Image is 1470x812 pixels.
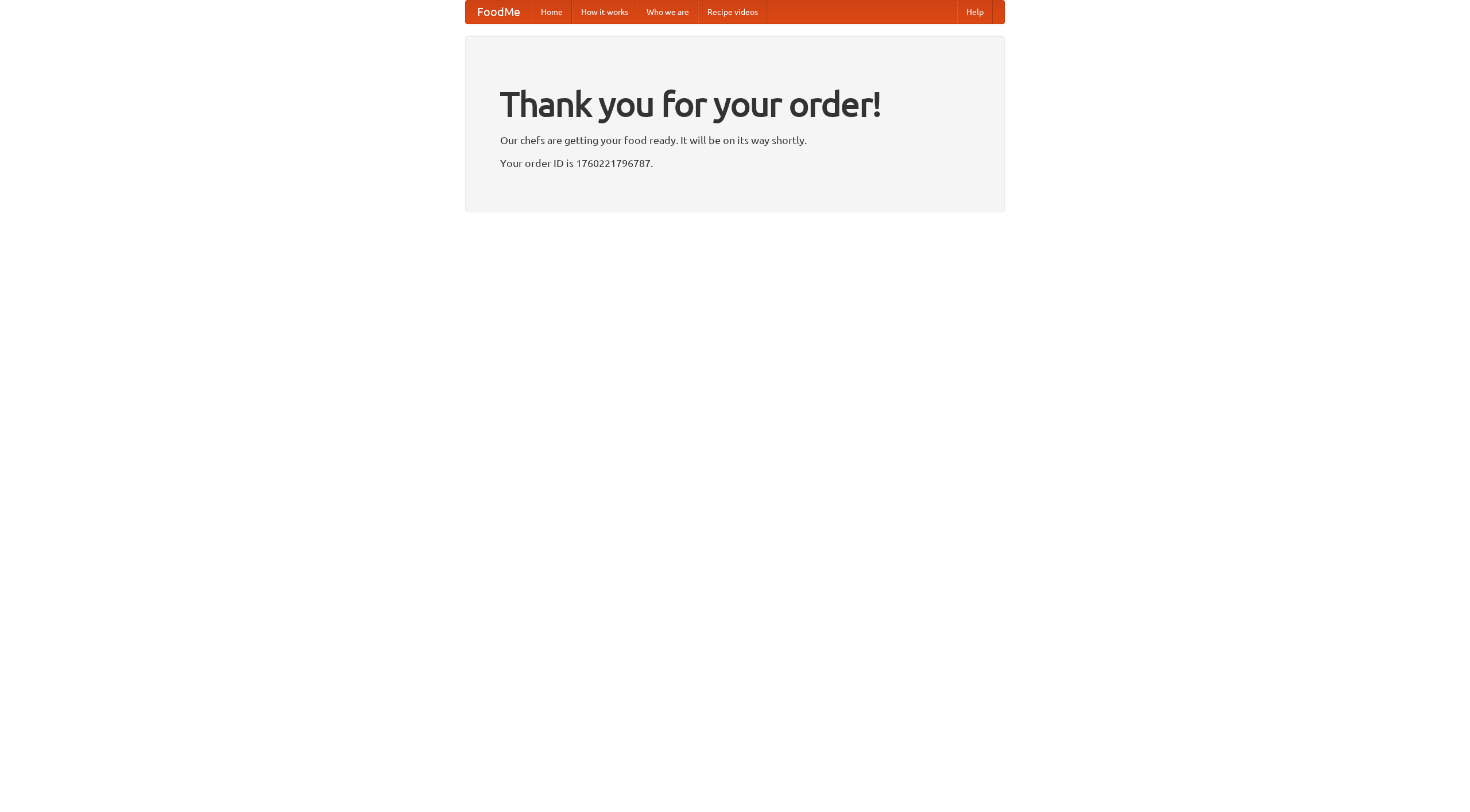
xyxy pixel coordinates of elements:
h1: Thank you for your order! [500,76,970,131]
a: Help [957,1,993,24]
p: Our chefs are getting your food ready. It will be on its way shortly. [500,131,970,149]
a: Recipe videos [698,1,767,24]
p: Your order ID is 1760221796787. [500,154,970,172]
a: How it works [572,1,637,24]
a: Who we are [637,1,698,24]
a: Home [532,1,572,24]
a: FoodMe [466,1,532,24]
